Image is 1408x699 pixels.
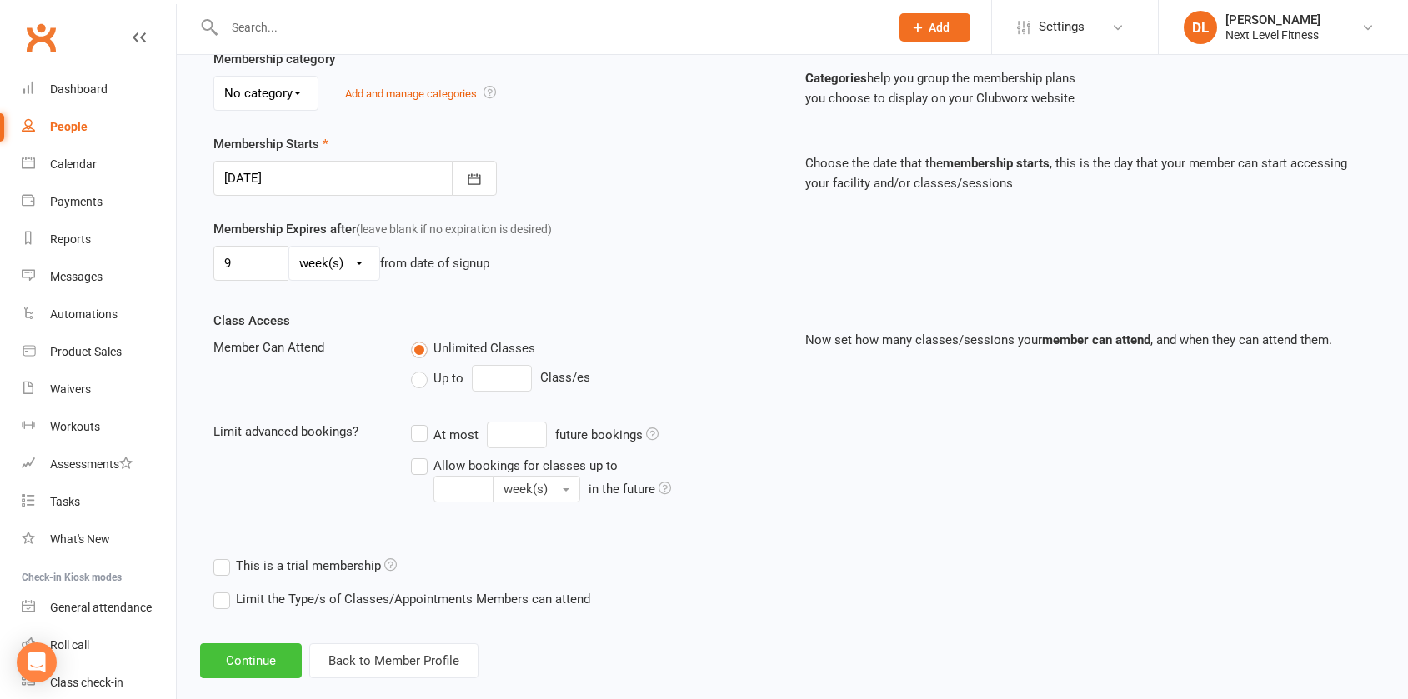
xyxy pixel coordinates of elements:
label: Membership Starts [213,134,328,154]
label: This is a trial membership [213,556,397,576]
a: What's New [22,521,176,558]
strong: membership starts [943,156,1050,171]
a: General attendance kiosk mode [22,589,176,627]
button: Back to Member Profile [309,643,479,678]
p: help you group the membership plans you choose to display on your Clubworx website [805,68,1372,108]
div: Automations [50,307,118,321]
div: Limit advanced bookings? [201,422,398,442]
div: in the future [589,479,671,499]
label: Membership Expires after [213,219,552,239]
div: Workouts [50,420,100,433]
span: Unlimited Classes [433,338,535,356]
input: At mostfuture bookings [487,422,547,448]
a: Reports [22,221,176,258]
div: Waivers [50,382,91,396]
button: Allow bookings for classes up to in the future [493,476,580,502]
a: Waivers [22,371,176,408]
label: Limit the Type/s of Classes/Appointments Members can attend [213,589,590,609]
div: At most [433,425,479,445]
div: DL [1184,11,1217,44]
p: Now set how many classes/sessions your , and when they can attend them. [805,330,1372,350]
div: future bookings [555,425,659,445]
label: Class Access [213,311,290,331]
span: week(s) [504,482,548,497]
div: Calendar [50,157,97,171]
strong: Categories [805,71,867,86]
div: Class/es [411,365,780,392]
div: What's New [50,532,110,546]
a: Dashboard [22,71,176,108]
div: Product Sales [50,345,122,358]
label: Membership category [213,49,335,69]
div: Open Intercom Messenger [17,642,57,682]
div: [PERSON_NAME] [1225,12,1320,27]
a: Clubworx [20,17,62,58]
strong: member can attend [1042,332,1150,347]
a: People [22,108,176,146]
div: Roll call [50,638,89,652]
a: Automations [22,296,176,333]
div: Member Can Attend [201,337,398,357]
div: from date of signup [380,253,489,273]
div: Dashboard [50,82,108,96]
div: Messages [50,270,103,283]
a: Roll call [22,627,176,664]
input: Search... [219,16,878,39]
input: Allow bookings for classes up to week(s) in the future [433,476,494,502]
div: Assessments [50,457,133,471]
div: Class check-in [50,676,123,689]
div: Allow bookings for classes up to [433,456,618,476]
a: Add and manage categories [345,87,477,100]
div: Reports [50,232,91,246]
div: General attendance [50,601,152,614]
a: Tasks [22,483,176,521]
div: People [50,120,88,133]
a: Calendar [22,146,176,183]
div: Next Level Fitness [1225,27,1320,42]
a: Payments [22,183,176,221]
a: Assessments [22,446,176,483]
button: Add [899,13,970,42]
div: Payments [50,195,103,208]
a: Product Sales [22,333,176,371]
span: Settings [1039,8,1085,46]
p: Choose the date that the , this is the day that your member can start accessing your facility and... [805,153,1372,193]
span: Add [929,21,950,34]
span: (leave blank if no expiration is desired) [356,222,552,236]
span: Up to [433,368,463,386]
a: Workouts [22,408,176,446]
div: Tasks [50,495,80,508]
a: Messages [22,258,176,296]
button: Continue [200,643,302,678]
